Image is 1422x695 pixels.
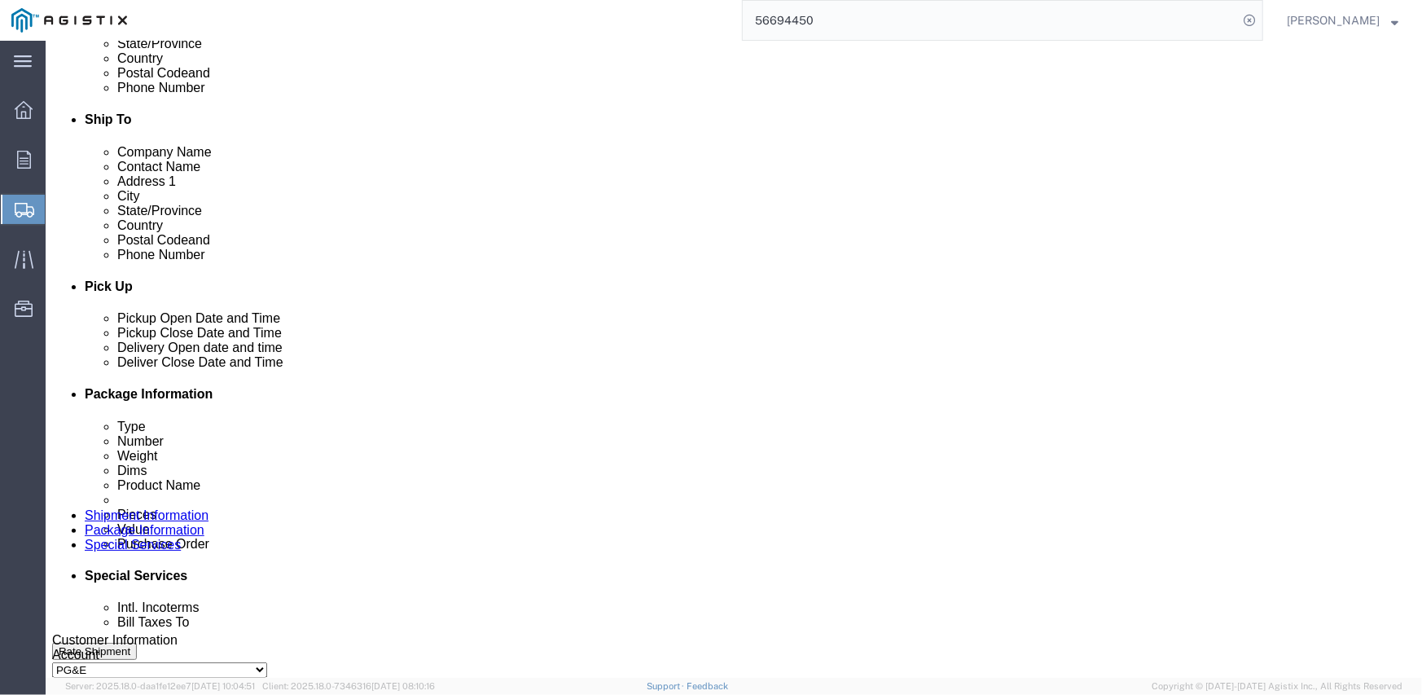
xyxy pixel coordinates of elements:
[1286,11,1399,30] button: [PERSON_NAME]
[743,1,1238,40] input: Search for shipment number, reference number
[1152,680,1402,693] span: Copyright © [DATE]-[DATE] Agistix Inc., All Rights Reserved
[371,681,435,691] span: [DATE] 08:10:16
[262,681,435,691] span: Client: 2025.18.0-7346316
[65,681,255,691] span: Server: 2025.18.0-daa1fe12ee7
[687,681,728,691] a: Feedback
[1287,11,1380,29] span: Chantelle Bower
[647,681,687,691] a: Support
[11,8,127,33] img: logo
[46,41,1422,678] iframe: FS Legacy Container
[191,681,255,691] span: [DATE] 10:04:51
